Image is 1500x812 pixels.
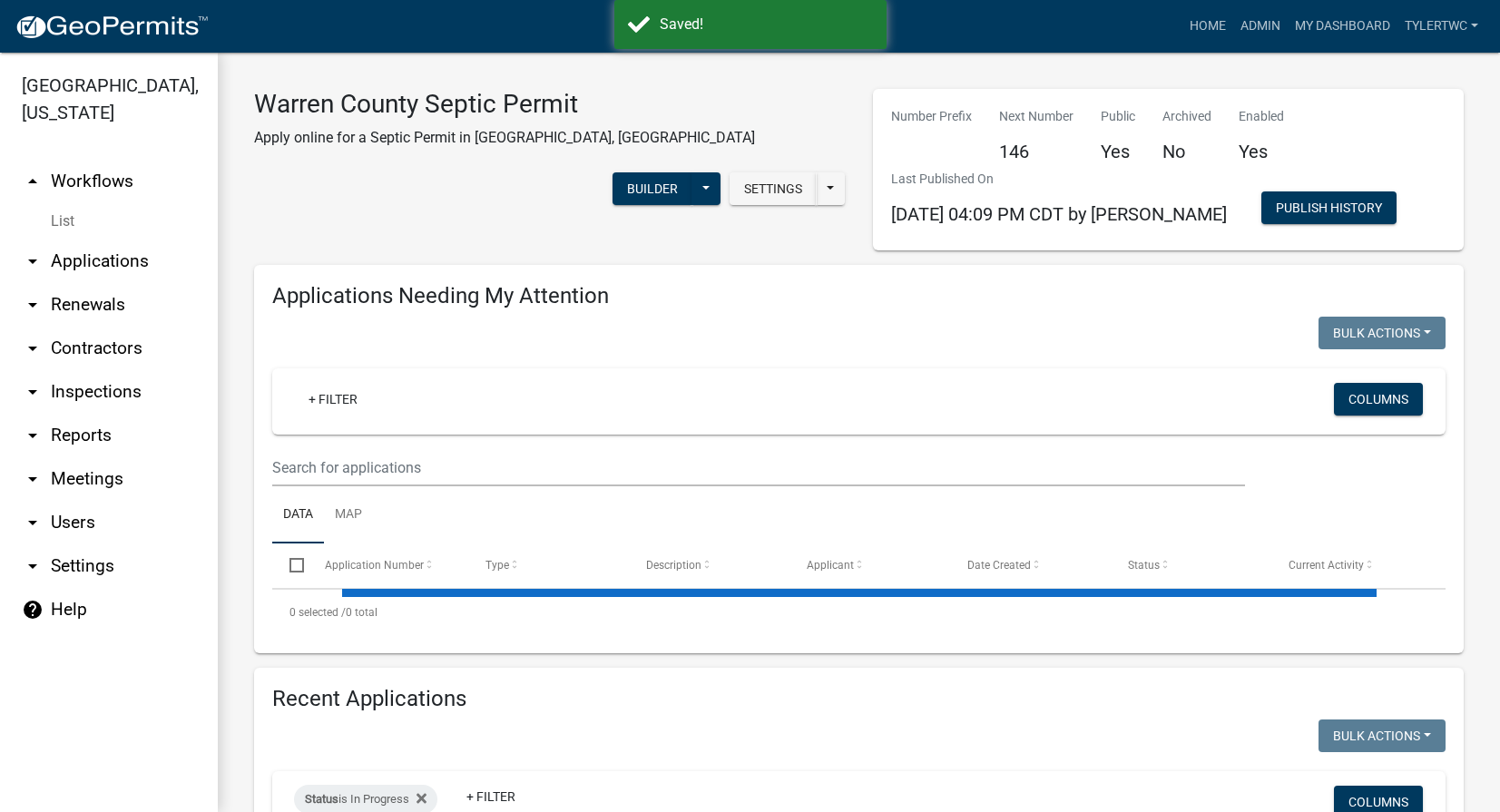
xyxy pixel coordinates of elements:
i: help [22,599,44,621]
i: arrow_drop_down [22,425,44,446]
span: Type [485,559,509,572]
p: Enabled [1239,107,1284,126]
h4: Applications Needing My Attention [272,283,1446,309]
input: Search for applications [272,449,1245,486]
p: Next Number [999,107,1074,126]
span: Applicant [807,559,854,572]
button: Publish History [1261,191,1397,224]
datatable-header-cell: Type [467,543,628,587]
span: Description [646,559,701,572]
datatable-header-cell: Date Created [950,543,1111,587]
datatable-header-cell: Application Number [307,543,467,587]
a: Data [272,486,324,544]
span: Application Number [325,559,424,572]
button: Builder [613,172,692,205]
datatable-header-cell: Status [1111,543,1271,587]
i: arrow_drop_down [22,512,44,533]
a: Home [1182,9,1233,44]
a: TylerTWC [1397,9,1485,44]
h5: Yes [1101,141,1135,162]
span: 0 selected / [289,606,346,619]
a: Map [324,486,373,544]
span: Date Created [967,559,1031,572]
i: arrow_drop_down [22,381,44,403]
button: Bulk Actions [1319,317,1446,349]
h5: 146 [999,141,1074,162]
p: Public [1101,107,1135,126]
datatable-header-cell: Current Activity [1271,543,1432,587]
i: arrow_drop_down [22,250,44,272]
span: [DATE] 04:09 PM CDT by [PERSON_NAME] [891,203,1227,225]
i: arrow_drop_down [22,468,44,490]
a: My Dashboard [1288,9,1397,44]
i: arrow_drop_up [22,171,44,192]
a: Admin [1233,9,1288,44]
h5: No [1162,141,1211,162]
p: Number Prefix [891,107,972,126]
h4: Recent Applications [272,686,1446,712]
button: Bulk Actions [1319,719,1446,752]
h5: Yes [1239,141,1284,162]
i: arrow_drop_down [22,338,44,359]
h3: Warren County Septic Permit [254,89,755,120]
datatable-header-cell: Applicant [789,543,950,587]
wm-modal-confirm: Workflow Publish History [1261,202,1397,217]
p: Last Published On [891,170,1227,189]
span: Current Activity [1289,559,1364,572]
span: Status [1128,559,1160,572]
div: Saved! [660,14,873,35]
span: Status [305,792,338,806]
i: arrow_drop_down [22,294,44,316]
i: arrow_drop_down [22,555,44,577]
p: Apply online for a Septic Permit in [GEOGRAPHIC_DATA], [GEOGRAPHIC_DATA] [254,127,755,149]
datatable-header-cell: Select [272,543,307,587]
button: Settings [730,172,817,205]
div: 0 total [272,590,1446,635]
button: Columns [1334,383,1423,416]
p: Archived [1162,107,1211,126]
datatable-header-cell: Description [629,543,789,587]
a: + Filter [294,383,372,416]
